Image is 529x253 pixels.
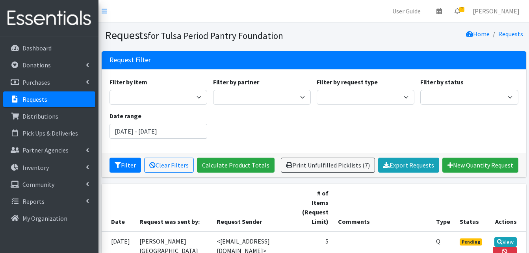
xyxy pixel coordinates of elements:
[281,158,375,173] a: Print Unfulfilled Picklists (7)
[459,7,464,12] span: 7
[144,158,194,173] a: Clear Filters
[22,78,50,86] p: Purchases
[3,57,95,73] a: Donations
[3,177,95,192] a: Community
[460,238,482,246] span: Pending
[448,3,466,19] a: 7
[110,158,141,173] button: Filter
[3,74,95,90] a: Purchases
[3,210,95,226] a: My Organization
[22,146,69,154] p: Partner Agencies
[317,77,378,87] label: Filter by request type
[455,184,488,231] th: Status
[22,44,52,52] p: Dashboard
[22,61,51,69] p: Donations
[488,184,526,231] th: Actions
[436,237,440,245] abbr: Quantity
[333,184,431,231] th: Comments
[102,184,135,231] th: Date
[3,160,95,175] a: Inventory
[3,142,95,158] a: Partner Agencies
[148,30,283,41] small: for Tulsa Period Pantry Foundation
[378,158,439,173] a: Export Requests
[110,77,147,87] label: Filter by item
[466,30,490,38] a: Home
[442,158,518,173] a: New Quantity Request
[135,184,212,231] th: Request was sent by:
[494,237,517,247] a: View
[197,158,275,173] a: Calculate Product Totals
[110,124,207,139] input: January 1, 2011 - December 31, 2011
[22,197,45,205] p: Reports
[22,95,47,103] p: Requests
[22,112,58,120] p: Distributions
[3,5,95,32] img: HumanEssentials
[3,40,95,56] a: Dashboard
[386,3,427,19] a: User Guide
[110,56,151,64] h3: Request Filter
[22,214,67,222] p: My Organization
[431,184,455,231] th: Type
[22,129,78,137] p: Pick Ups & Deliveries
[105,28,311,42] h1: Requests
[212,184,295,231] th: Request Sender
[3,193,95,209] a: Reports
[295,184,333,231] th: # of Items (Request Limit)
[213,77,259,87] label: Filter by partner
[22,180,54,188] p: Community
[3,91,95,107] a: Requests
[110,111,141,121] label: Date range
[466,3,526,19] a: [PERSON_NAME]
[498,30,523,38] a: Requests
[3,125,95,141] a: Pick Ups & Deliveries
[22,164,49,171] p: Inventory
[420,77,464,87] label: Filter by status
[3,108,95,124] a: Distributions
